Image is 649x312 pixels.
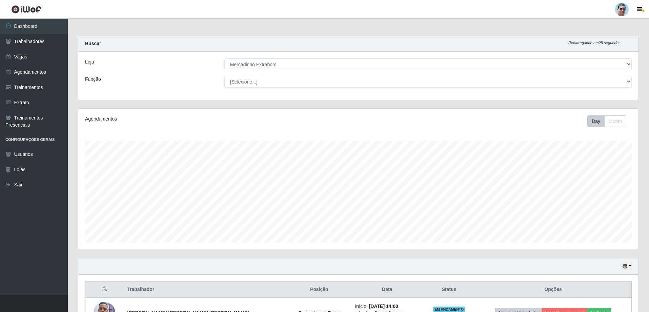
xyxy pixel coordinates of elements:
img: CoreUI Logo [11,5,41,14]
th: Opções [475,282,631,298]
th: Trabalhador [123,282,287,298]
th: Data [351,282,423,298]
button: Day [587,115,605,127]
label: Loja [85,58,94,66]
th: Posição [287,282,351,298]
button: Month [604,115,626,127]
th: Status [423,282,475,298]
i: Recarregando em 28 segundos... [568,41,624,45]
li: Início: [355,303,419,310]
time: [DATE] 14:00 [369,304,398,309]
div: Agendamentos [85,115,307,123]
div: First group [587,115,626,127]
strong: Buscar [85,41,101,46]
div: Toolbar with button groups [587,115,632,127]
span: EM ANDAMENTO [433,307,465,312]
label: Função [85,76,101,83]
